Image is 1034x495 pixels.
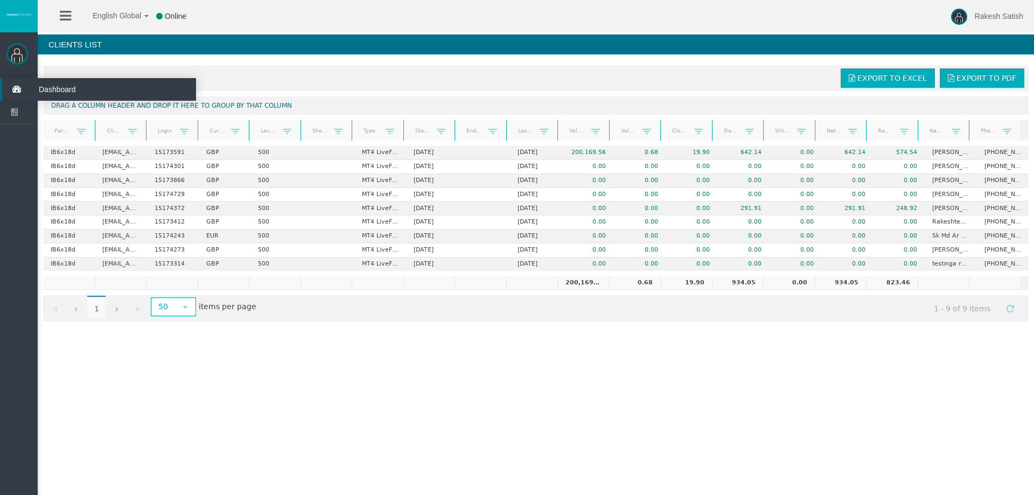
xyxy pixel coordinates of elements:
td: [PERSON_NAME] [925,243,976,257]
td: IB6x18d [43,243,95,257]
a: Net deposits [820,123,848,138]
td: [DATE] [406,201,458,215]
td: [DATE] [510,146,562,160]
td: 291.91 [821,201,873,215]
td: [DATE] [510,243,562,257]
td: 0.00 [873,174,925,188]
td: 500 [250,160,302,174]
td: [PHONE_NUMBER] [977,229,1029,243]
td: [EMAIL_ADDRESS][DOMAIN_NAME] [95,188,146,202]
span: Refresh [1006,304,1015,313]
td: 0.00 [562,257,613,271]
span: Dashboard [31,78,136,101]
td: 0.00 [821,160,873,174]
td: 0.00 [613,215,665,229]
div: Drag a column header and drop it here to group by that column [43,96,1029,115]
td: 0.00 [769,257,821,271]
td: 0.00 [562,229,613,243]
td: IB6x18d [43,201,95,215]
td: 0.00 [769,188,821,202]
td: IB6x18d [43,174,95,188]
td: [PERSON_NAME] [925,160,976,174]
a: Name [923,123,951,138]
td: MT4 LiveFloatingSpreadAccount [354,201,406,215]
td: 0.00 [821,174,873,188]
td: 0.00 [717,188,769,202]
td: 0.00 [769,229,821,243]
td: 0.00 [717,229,769,243]
td: [PHONE_NUMBER] [977,146,1029,160]
td: [EMAIL_ADDRESS][DOMAIN_NAME] [95,201,146,215]
td: [PHONE_NUMBER] [977,160,1029,174]
td: Rakeshtest testRakesh [925,215,976,229]
a: Go to the next page [107,298,127,318]
td: [DATE] [406,188,458,202]
td: GBP [199,215,250,229]
td: Sk Md Ar Roufe [925,229,976,243]
span: Export to PDF [956,74,1016,82]
td: [PHONE_NUMBER] [977,201,1029,215]
td: MT4 LiveFloatingSpreadAccount [354,146,406,160]
td: [DATE] [510,174,562,188]
td: [DATE] [406,257,458,271]
td: 0.00 [769,160,821,174]
td: 0.00 [666,243,717,257]
td: testinga rakesh [925,257,976,271]
td: 15174372 [147,201,199,215]
td: 0.00 [769,174,821,188]
td: 0.00 [717,174,769,188]
td: GBP [199,243,250,257]
td: [DATE] [510,188,562,202]
td: [EMAIL_ADDRESS][DOMAIN_NAME] [95,174,146,188]
td: [PERSON_NAME] [925,174,976,188]
td: 0.00 [613,229,665,243]
td: 15173591 [147,146,199,160]
span: Go to the next page [113,305,121,313]
td: 0.00 [666,188,717,202]
td: EUR [199,229,250,243]
span: 1 [87,296,106,318]
img: user-image [951,9,967,25]
td: [DATE] [406,174,458,188]
td: [DATE] [510,229,562,243]
td: GBP [199,201,250,215]
td: 0.00 [613,243,665,257]
td: 0.00 [769,146,821,160]
a: Short Code [305,123,334,138]
td: [DATE] [406,229,458,243]
td: 0.00 [562,215,613,229]
td: MT4 LiveFloatingSpreadAccount [354,229,406,243]
td: 934.05 [815,276,867,290]
td: IB6x18d [43,146,95,160]
td: 291.91 [717,201,769,215]
td: [PERSON_NAME] [925,146,976,160]
td: 0.00 [821,215,873,229]
a: Dashboard [2,78,196,101]
td: 642.14 [821,146,873,160]
td: 934.05 [712,276,764,290]
td: 19.90 [660,276,712,290]
td: [EMAIL_ADDRESS][DOMAIN_NAME] [95,146,146,160]
td: 0.00 [717,243,769,257]
td: [PHONE_NUMBER] [977,215,1029,229]
td: 15174729 [147,188,199,202]
td: 0.00 [717,160,769,174]
a: Export to Excel [841,68,935,88]
a: Withdrawals [768,123,797,138]
a: Export to PDF [940,68,1024,88]
td: [EMAIL_ADDRESS][DOMAIN_NAME] [95,215,146,229]
td: 200,169.56 [562,146,613,160]
a: Deposits [717,123,745,138]
td: [DATE] [406,215,458,229]
td: 0.00 [562,201,613,215]
td: [PERSON_NAME] [925,188,976,202]
td: [DATE] [510,160,562,174]
a: Last trade date [511,123,540,138]
td: 0.00 [562,160,613,174]
td: [PERSON_NAME] [925,201,976,215]
a: Client [100,123,128,138]
a: Go to the previous page [66,298,86,318]
td: [EMAIL_ADDRESS][DOMAIN_NAME] [95,243,146,257]
span: 1 - 9 of 9 items [924,298,1001,318]
td: 0.68 [609,276,661,290]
